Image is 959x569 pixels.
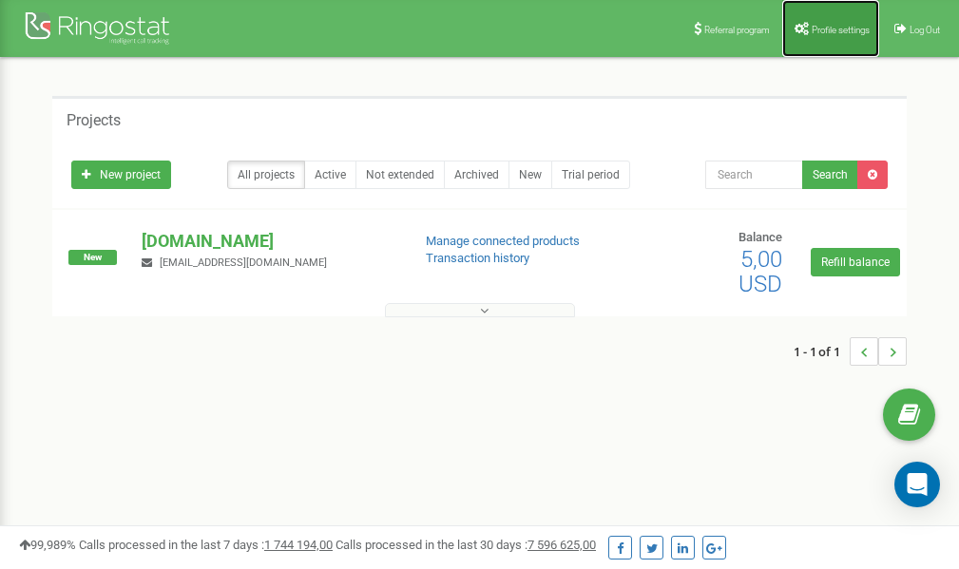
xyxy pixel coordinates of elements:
[426,234,580,248] a: Manage connected products
[811,248,900,276] a: Refill balance
[705,161,803,189] input: Search
[355,161,445,189] a: Not extended
[527,538,596,552] u: 7 596 625,00
[71,161,171,189] a: New project
[551,161,630,189] a: Trial period
[227,161,305,189] a: All projects
[704,25,770,35] span: Referral program
[142,229,394,254] p: [DOMAIN_NAME]
[304,161,356,189] a: Active
[160,256,327,269] span: [EMAIL_ADDRESS][DOMAIN_NAME]
[894,462,940,507] div: Open Intercom Messenger
[19,538,76,552] span: 99,989%
[738,230,782,244] span: Balance
[79,538,333,552] span: Calls processed in the last 7 days :
[426,251,529,265] a: Transaction history
[68,250,117,265] span: New
[444,161,509,189] a: Archived
[264,538,333,552] u: 1 744 194,00
[910,25,940,35] span: Log Out
[508,161,552,189] a: New
[794,337,850,366] span: 1 - 1 of 1
[794,318,907,385] nav: ...
[812,25,870,35] span: Profile settings
[738,246,782,297] span: 5,00 USD
[802,161,858,189] button: Search
[67,112,121,129] h5: Projects
[336,538,596,552] span: Calls processed in the last 30 days :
